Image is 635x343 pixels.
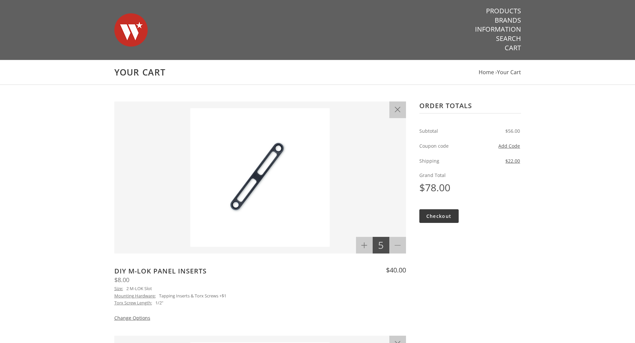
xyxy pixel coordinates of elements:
[470,142,520,150] button: Add Code
[497,69,521,76] a: Your Cart
[114,314,150,322] button: Change Options
[114,67,521,78] h1: Your Cart
[495,68,521,77] li: ›
[114,266,207,275] a: DIY M-LOK Panel Inserts
[159,292,226,300] dd: Tapping Inserts & Torx Screws +$1
[155,299,163,307] dd: 1/2"
[386,265,406,274] span: $40.00
[114,7,148,53] img: Warsaw Wood Co.
[419,179,521,196] span: $78.00
[505,157,520,165] button: $22.00
[419,209,459,223] a: Checkout
[114,299,152,307] dt: Torx Screw Length:
[479,69,494,76] a: Home
[496,34,521,43] a: Search
[126,285,152,292] dd: 2 M-LOK Slot
[419,171,521,179] span: Grand Total
[419,142,469,150] span: Coupon code
[470,127,520,135] span: $56.00
[114,292,156,300] dt: Mounting Hardware:
[495,16,521,25] a: Brands
[419,101,521,113] h3: Order Totals
[114,276,129,284] span: $8.00
[505,44,521,52] a: Cart
[373,237,389,254] button: 5
[419,127,469,135] span: Subtotal
[475,25,521,34] a: Information
[114,285,123,292] dt: Size:
[121,108,399,247] img: DIY M-LOK Panel Inserts
[486,7,521,15] a: Products
[419,157,469,165] span: Shipping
